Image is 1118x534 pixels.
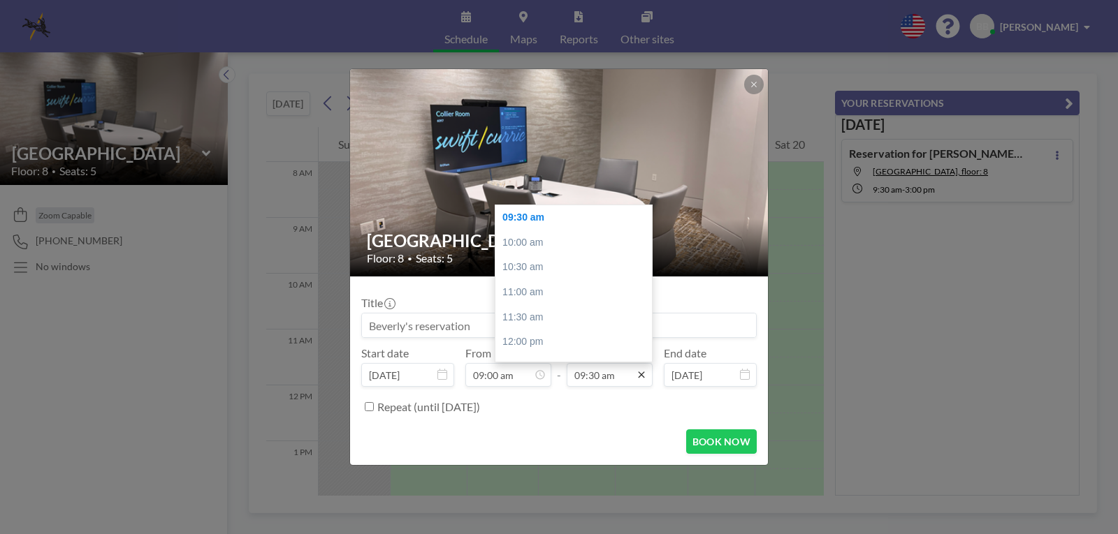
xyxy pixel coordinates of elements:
span: Floor: 8 [367,251,404,265]
div: 10:00 am [495,230,659,255]
input: Beverly's reservation [362,313,756,337]
div: 12:30 pm [495,355,659,380]
label: Title [361,296,394,310]
span: Seats: 5 [416,251,453,265]
label: Start date [361,346,409,360]
div: 11:00 am [495,280,659,305]
label: Repeat (until [DATE]) [377,400,480,414]
div: 09:30 am [495,205,659,230]
span: - [557,351,561,382]
button: BOOK NOW [686,429,757,454]
span: • [407,253,412,264]
label: End date [664,346,706,360]
div: 12:00 pm [495,329,659,355]
div: 11:30 am [495,305,659,330]
div: 10:30 am [495,255,659,280]
label: From [465,346,491,360]
h2: [GEOGRAPHIC_DATA] [367,230,753,251]
img: 537.png [350,15,769,329]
